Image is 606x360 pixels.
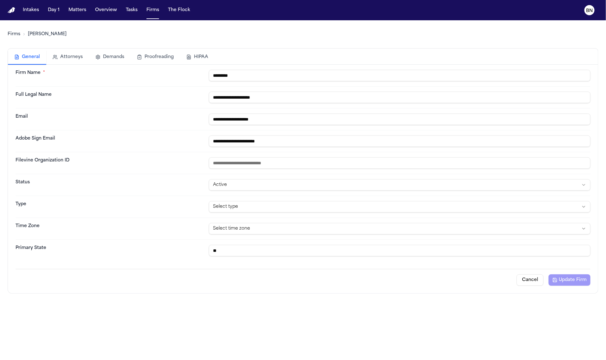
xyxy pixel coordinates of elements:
nav: Breadcrumb [8,31,67,37]
button: Intakes [20,4,42,16]
dt: Adobe Sign Email [16,135,204,147]
button: Firms [144,4,162,16]
dt: Email [16,114,204,125]
button: General [8,50,46,65]
button: Matters [66,4,89,16]
dt: Type [16,201,204,213]
button: The Flock [165,4,193,16]
dt: Full Legal Name [16,92,204,103]
img: Finch Logo [8,7,15,13]
button: Tasks [123,4,140,16]
button: Overview [93,4,119,16]
dt: Status [16,179,204,191]
button: Day 1 [45,4,62,16]
dt: Firm Name [16,70,204,81]
button: Proofreading [131,50,180,64]
button: HIPAA [180,50,215,64]
dt: Primary State [16,245,204,256]
button: Cancel [517,274,544,286]
a: Home [8,7,15,13]
a: Firms [8,31,20,37]
dt: Time Zone [16,223,204,234]
dt: Filevine Organization ID [16,157,204,169]
button: Attorneys [46,50,89,64]
a: [PERSON_NAME] [28,31,67,37]
button: Demands [89,50,131,64]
